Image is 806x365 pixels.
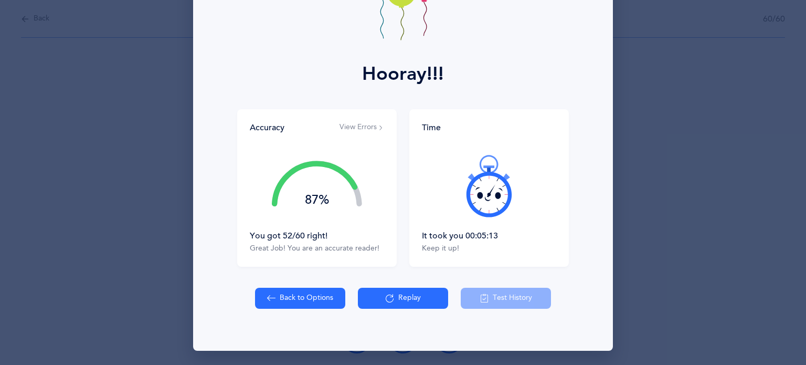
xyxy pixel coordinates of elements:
div: Keep it up! [422,244,556,254]
button: Replay [358,288,448,309]
div: It took you 00:05:13 [422,230,556,242]
div: Accuracy [250,122,284,133]
button: View Errors [340,122,384,133]
div: 87% [272,194,362,206]
div: Hooray!!! [362,60,444,88]
button: Back to Options [255,288,345,309]
div: Time [422,122,556,133]
div: Great Job! You are an accurate reader! [250,244,384,254]
div: You got 52/60 right! [250,230,384,242]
